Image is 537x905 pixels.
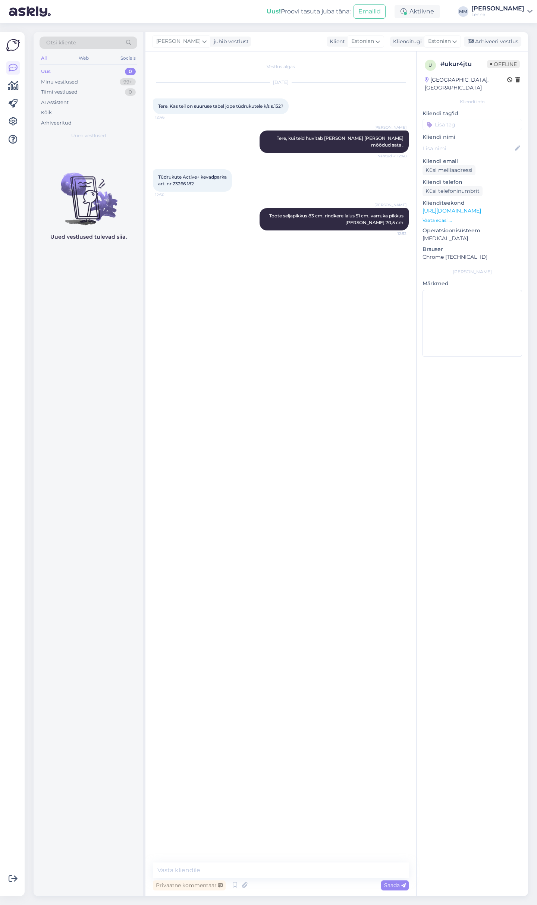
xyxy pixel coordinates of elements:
div: Küsi telefoninumbrit [423,186,483,196]
div: Tiimi vestlused [41,88,78,96]
div: [PERSON_NAME] [471,6,524,12]
div: Klient [327,38,345,45]
span: Tere. Kas teil on suuruse tabel jope tüdrukutele k/s s.152? [158,103,283,109]
div: Proovi tasuta juba täna: [267,7,351,16]
div: Socials [119,53,137,63]
div: Aktiivne [395,5,440,18]
div: # ukur4jtu [440,60,487,69]
span: Otsi kliente [46,39,76,47]
div: 0 [125,88,136,96]
div: [DATE] [153,79,409,86]
div: Arhiveeri vestlus [464,37,521,47]
a: [URL][DOMAIN_NAME] [423,207,481,214]
p: Operatsioonisüsteem [423,227,522,235]
span: 12:52 [379,231,406,236]
span: Uued vestlused [71,132,106,139]
p: Kliendi email [423,157,522,165]
span: [PERSON_NAME] [156,37,201,45]
div: [PERSON_NAME] [423,268,522,275]
p: Klienditeekond [423,199,522,207]
span: Offline [487,60,520,68]
div: Uus [41,68,51,75]
p: Märkmed [423,280,522,287]
div: Klienditugi [390,38,422,45]
div: juhib vestlust [211,38,249,45]
span: [PERSON_NAME] [374,202,406,208]
img: Askly Logo [6,38,20,52]
div: Minu vestlused [41,78,78,86]
span: Tüdrukute Active+ kevadparka art. nr 23266 182 [158,174,227,186]
span: Estonian [351,37,374,45]
span: [PERSON_NAME] [374,125,406,130]
p: Kliendi tag'id [423,110,522,117]
img: No chats [34,159,143,226]
b: Uus! [267,8,281,15]
div: [GEOGRAPHIC_DATA], [GEOGRAPHIC_DATA] [425,76,507,92]
span: u [428,62,432,68]
div: Web [77,53,90,63]
span: Saada [384,882,406,889]
span: 12:50 [155,192,183,198]
span: Toote seljapikkus 83 cm, rindkere laius 51 cm, varruka pikkus [PERSON_NAME] 70,5 cm [269,213,405,225]
div: All [40,53,48,63]
div: 0 [125,68,136,75]
div: 99+ [120,78,136,86]
p: Kliendi telefon [423,178,522,186]
div: AI Assistent [41,99,69,106]
div: Arhiveeritud [41,119,72,127]
button: Emailid [354,4,386,19]
p: Chrome [TECHNICAL_ID] [423,253,522,261]
div: Küsi meiliaadressi [423,165,475,175]
div: Lenne [471,12,524,18]
div: Kliendi info [423,98,522,105]
a: [PERSON_NAME]Lenne [471,6,533,18]
p: Brauser [423,245,522,253]
div: Vestlus algas [153,63,409,70]
input: Lisa nimi [423,144,514,153]
span: Nähtud ✓ 12:48 [377,153,406,159]
span: Estonian [428,37,451,45]
div: Kõik [41,109,52,116]
p: [MEDICAL_DATA] [423,235,522,242]
div: MM [458,6,468,17]
p: Kliendi nimi [423,133,522,141]
span: Tere, kui teid huvitab [PERSON_NAME] [PERSON_NAME] mõõdud sata . [277,135,405,148]
input: Lisa tag [423,119,522,130]
p: Vaata edasi ... [423,217,522,224]
div: Privaatne kommentaar [153,880,226,890]
span: 12:46 [155,114,183,120]
p: Uued vestlused tulevad siia. [50,233,127,241]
